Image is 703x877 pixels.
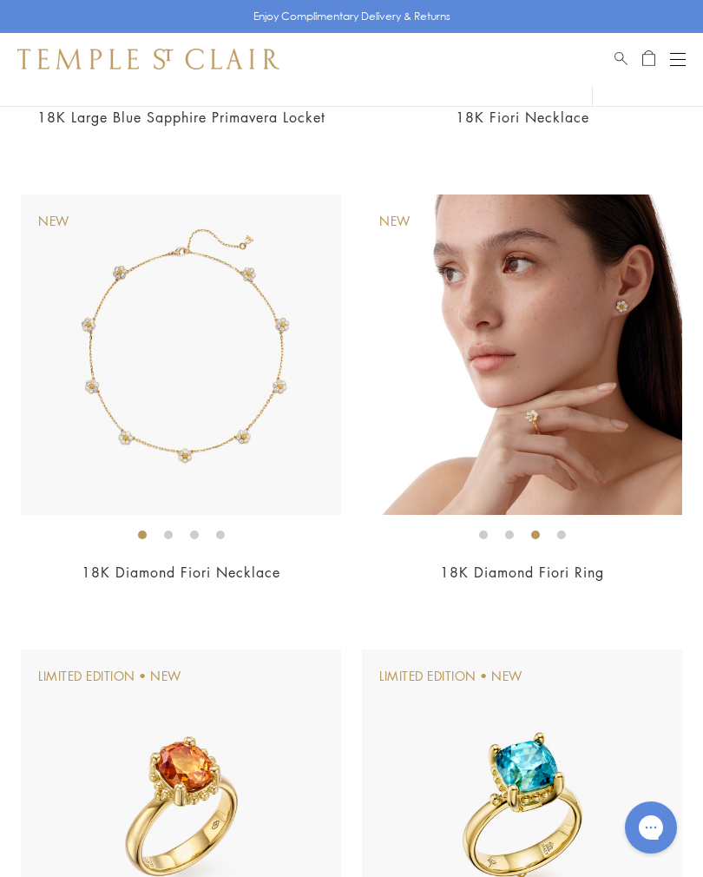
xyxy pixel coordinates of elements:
img: Temple St. Clair [17,49,279,69]
img: N31810-FIORI [21,195,341,515]
iframe: Gorgias live chat messenger [616,795,686,860]
a: 18K Diamond Fiori Necklace [82,563,280,582]
img: R31883-FIORI [368,195,688,515]
div: New [38,212,69,231]
div: Limited Edition • New [38,667,181,686]
a: 18K Diamond Fiori Ring [440,563,604,582]
a: 18K Large Blue Sapphire Primavera Locket [37,108,325,127]
div: Limited Edition • New [379,667,522,686]
p: Enjoy Complimentary Delivery & Returns [253,8,450,25]
button: Open navigation [670,49,686,69]
a: Search [614,49,627,69]
div: New [379,212,411,231]
a: 18K Fiori Necklace [456,108,589,127]
a: Open Shopping Bag [642,49,655,69]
